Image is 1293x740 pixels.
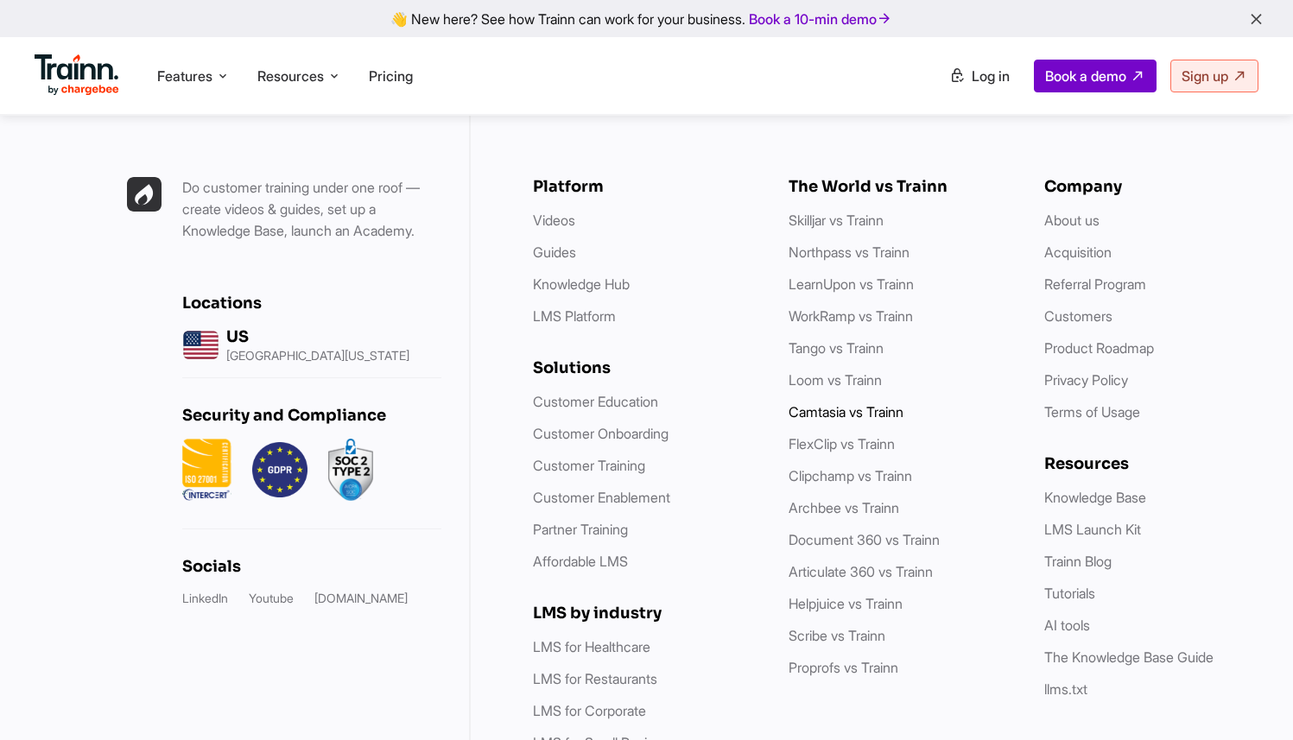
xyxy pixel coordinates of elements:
[533,702,646,719] a: LMS for Corporate
[182,590,228,607] a: LinkedIn
[789,499,899,516] a: Archbee vs Trainn
[1044,680,1087,698] a: llms.txt
[789,627,885,644] a: Scribe vs Trainn
[533,177,754,196] div: Platform
[789,531,940,548] a: Document 360 vs Trainn
[1034,60,1157,92] a: Book a demo
[182,177,441,242] p: Do customer training under one roof — create videos & guides, set up a Knowledge Base, launch an ...
[533,670,657,687] a: LMS for Restaurants
[226,350,409,362] p: [GEOGRAPHIC_DATA][US_STATE]
[1044,244,1112,261] a: Acquisition
[157,66,212,85] span: Features
[1044,275,1146,293] a: Referral Program
[789,339,884,357] a: Tango vs Trainn
[1044,177,1265,196] div: Company
[789,177,1010,196] div: The World vs Trainn
[182,557,441,576] div: Socials
[1044,553,1112,570] a: Trainn Blog
[533,457,645,474] a: Customer Training
[1045,67,1126,85] span: Book a demo
[35,54,119,96] img: Trainn Logo
[789,275,914,293] a: LearnUpon vs Trainn
[533,244,576,261] a: Guides
[533,425,669,442] a: Customer Onboarding
[533,553,628,570] a: Affordable LMS
[533,275,630,293] a: Knowledge Hub
[1044,648,1214,666] a: The Knowledge Base Guide
[182,406,441,425] div: Security and Compliance
[1182,67,1228,85] span: Sign up
[1044,521,1141,538] a: LMS Launch Kit
[533,307,616,325] a: LMS Platform
[939,60,1020,92] a: Log in
[226,327,409,346] div: US
[257,66,324,85] span: Resources
[182,326,219,364] img: us headquarters
[789,659,898,676] a: Proprofs vs Trainn
[789,212,884,229] a: Skilljar vs Trainn
[182,439,231,501] img: ISO
[127,177,162,212] img: Trainn | everything under one roof
[972,67,1010,85] span: Log in
[789,244,910,261] a: Northpass vs Trainn
[789,467,912,484] a: Clipchamp vs Trainn
[789,307,913,325] a: WorkRamp vs Trainn
[1044,212,1100,229] a: About us
[182,294,441,313] div: Locations
[789,403,903,421] a: Camtasia vs Trainn
[533,489,670,506] a: Customer Enablement
[1044,339,1154,357] a: Product Roadmap
[10,10,1283,27] div: 👋 New here? See how Trainn can work for your business.
[328,439,373,501] img: soc2
[533,212,575,229] a: Videos
[745,7,896,31] a: Book a 10-min demo
[369,67,413,85] a: Pricing
[1044,307,1112,325] a: Customers
[789,563,933,580] a: Articulate 360 vs Trainn
[249,590,294,607] a: Youtube
[1044,489,1146,506] a: Knowledge Base
[533,521,628,538] a: Partner Training
[533,393,658,410] a: Customer Education
[314,590,408,607] a: [DOMAIN_NAME]
[1044,371,1128,389] a: Privacy Policy
[533,358,754,377] div: Solutions
[252,439,307,501] img: GDPR.png
[1044,403,1140,421] a: Terms of Usage
[1044,454,1265,473] div: Resources
[1044,585,1095,602] a: Tutorials
[1207,657,1293,740] iframe: Chat Widget
[1044,617,1090,634] a: AI tools
[789,595,903,612] a: Helpjuice vs Trainn
[789,435,895,452] a: FlexClip vs Trainn
[789,371,882,389] a: Loom vs Trainn
[533,604,754,623] div: LMS by industry
[533,638,650,655] a: LMS for Healthcare
[1170,60,1258,92] a: Sign up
